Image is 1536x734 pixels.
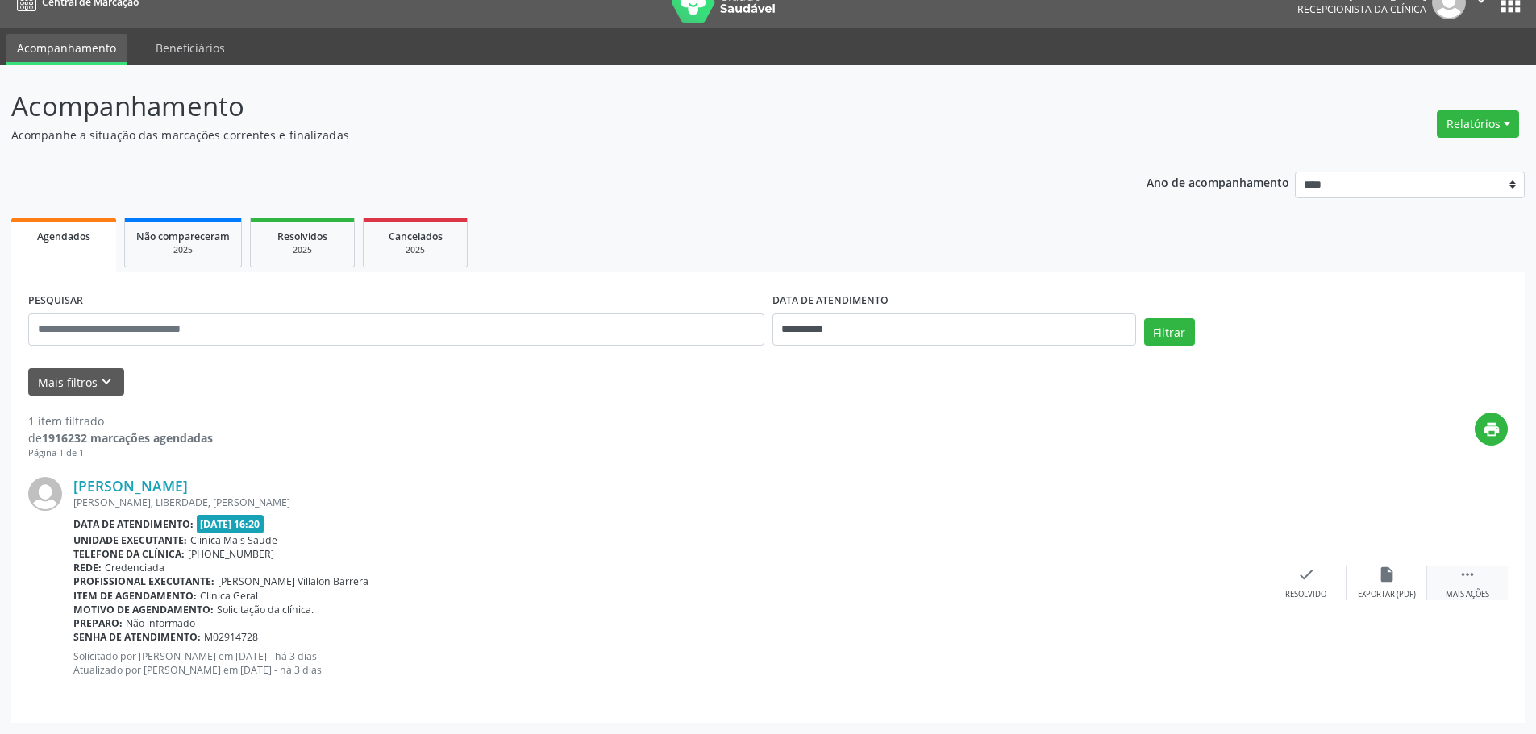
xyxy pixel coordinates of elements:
[1459,566,1476,583] i: 
[200,589,258,603] span: Clinica Geral
[37,230,90,243] span: Agendados
[1297,2,1426,16] span: Recepcionista da clínica
[188,547,274,561] span: [PHONE_NUMBER]
[389,230,443,243] span: Cancelados
[73,547,185,561] b: Telefone da clínica:
[217,603,314,616] span: Solicitação da clínica.
[28,446,213,460] div: Página 1 de 1
[1144,318,1195,346] button: Filtrar
[73,649,1266,677] p: Solicitado por [PERSON_NAME] em [DATE] - há 3 dias Atualizado por [PERSON_NAME] em [DATE] - há 3 ...
[277,230,327,243] span: Resolvidos
[772,288,889,313] label: DATA DE ATENDIMENTO
[11,86,1071,126] p: Acompanhamento
[1147,172,1289,192] p: Ano de acompanhamento
[28,368,124,396] button: Mais filtroskeyboard_arrow_down
[73,533,187,547] b: Unidade executante:
[375,244,456,256] div: 2025
[28,413,213,429] div: 1 item filtrado
[1297,566,1315,583] i: check
[126,616,195,630] span: Não informado
[1475,413,1508,446] button: print
[218,574,368,588] span: [PERSON_NAME] Villalon Barrera
[1378,566,1396,583] i: insert_drive_file
[73,603,214,616] b: Motivo de agendamento:
[190,533,277,547] span: Clinica Mais Saude
[11,126,1071,143] p: Acompanhe a situação das marcações correntes e finalizadas
[136,230,230,243] span: Não compareceram
[73,496,1266,509] div: [PERSON_NAME], LIBERDADE, [PERSON_NAME]
[98,373,115,391] i: keyboard_arrow_down
[136,244,230,256] div: 2025
[73,616,123,630] b: Preparo:
[28,477,62,511] img: img
[197,515,264,533] span: [DATE] 16:20
[1446,589,1489,600] div: Mais ações
[1437,110,1519,138] button: Relatórios
[42,430,213,446] strong: 1916232 marcações agendadas
[1358,589,1416,600] div: Exportar (PDF)
[144,34,236,62] a: Beneficiários
[28,429,213,446] div: de
[1483,421,1501,438] i: print
[1285,589,1326,600] div: Resolvido
[28,288,83,313] label: PESQUISAR
[6,34,127,65] a: Acompanhamento
[73,517,194,531] b: Data de atendimento:
[73,561,102,574] b: Rede:
[73,574,214,588] b: Profissional executante:
[204,630,258,644] span: M02914728
[262,244,343,256] div: 2025
[73,477,188,495] a: [PERSON_NAME]
[73,589,197,603] b: Item de agendamento:
[73,630,201,644] b: Senha de atendimento:
[105,561,164,574] span: Credenciada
